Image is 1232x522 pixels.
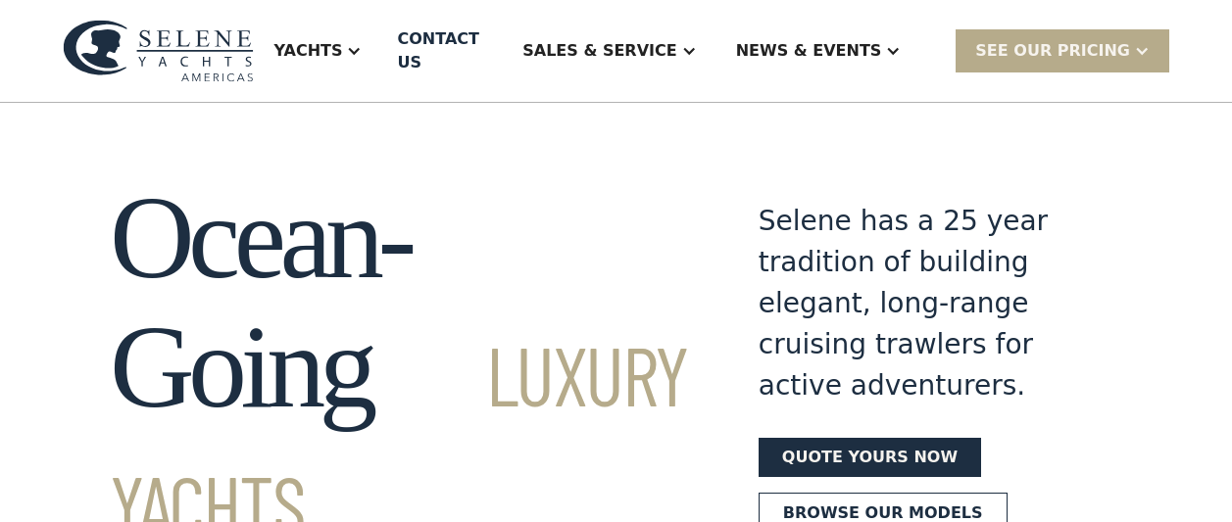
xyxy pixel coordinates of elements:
div: Sales & Service [522,39,676,63]
div: Selene has a 25 year tradition of building elegant, long-range cruising trawlers for active adven... [759,201,1122,406]
div: Yachts [273,39,342,63]
div: Yachts [254,12,381,90]
div: News & EVENTS [716,12,921,90]
div: SEE Our Pricing [956,29,1169,71]
div: Contact US [397,27,487,74]
div: SEE Our Pricing [975,39,1130,63]
div: News & EVENTS [736,39,882,63]
img: logo [63,20,254,82]
a: Quote yours now [759,438,981,477]
div: Sales & Service [503,12,715,90]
